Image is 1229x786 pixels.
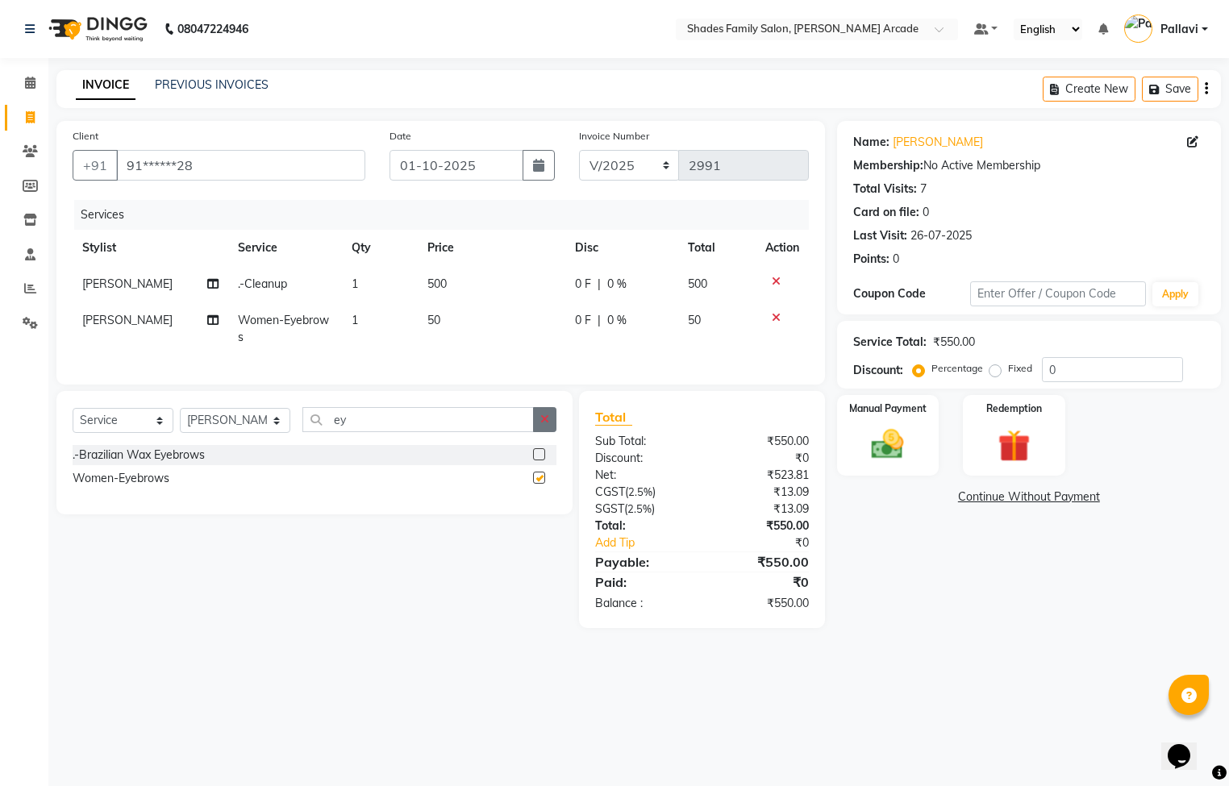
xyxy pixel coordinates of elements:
button: Save [1142,77,1198,102]
a: Continue Without Payment [840,489,1218,505]
div: 0 [923,204,929,221]
th: Price [418,230,566,266]
div: Coupon Code [853,285,970,302]
span: [PERSON_NAME] [82,313,173,327]
div: ₹0 [702,450,820,467]
th: Qty [342,230,418,266]
span: 500 [427,277,447,291]
img: _gift.svg [988,426,1040,466]
div: Service Total: [853,334,927,351]
span: [PERSON_NAME] [82,277,173,291]
span: 0 F [575,276,591,293]
div: ₹550.00 [702,518,820,534]
div: ₹550.00 [933,334,975,351]
span: 50 [688,313,701,327]
th: Stylist [73,230,228,266]
div: 7 [920,181,927,198]
div: Women-Eyebrows [73,470,169,487]
div: ( ) [583,484,702,501]
div: 0 [893,251,899,268]
img: Pallavi [1124,15,1152,43]
div: Total Visits: [853,181,917,198]
div: Membership: [853,157,923,174]
th: Disc [565,230,678,266]
label: Fixed [1008,361,1032,376]
div: Last Visit: [853,227,907,244]
div: Name: [853,134,889,151]
div: Discount: [583,450,702,467]
label: Manual Payment [849,401,927,416]
b: 08047224946 [177,6,248,52]
div: ( ) [583,501,702,518]
button: +91 [73,150,118,181]
div: Balance : [583,595,702,612]
a: Add Tip [583,534,722,551]
span: Women-Eyebrows [238,313,329,344]
div: ₹550.00 [702,433,820,450]
img: logo [41,6,152,52]
div: Card on file: [853,204,919,221]
div: No Active Membership [853,157,1205,174]
div: Discount: [853,362,903,379]
span: 2.5% [627,502,652,515]
div: ₹550.00 [702,552,820,572]
label: Client [73,129,98,143]
a: PREVIOUS INVOICES [155,77,269,92]
label: Invoice Number [579,129,649,143]
span: Total [595,409,632,426]
div: ₹523.81 [702,467,820,484]
span: 0 % [607,276,627,293]
th: Action [756,230,809,266]
div: Payable: [583,552,702,572]
div: Net: [583,467,702,484]
button: Apply [1152,282,1198,306]
div: .-Brazilian Wax Eyebrows [73,447,205,464]
div: ₹0 [702,572,820,592]
div: ₹13.09 [702,501,820,518]
span: Pallavi [1160,21,1198,38]
span: 50 [427,313,440,327]
span: 0 F [575,312,591,329]
input: Search or Scan [302,407,534,432]
input: Search by Name/Mobile/Email/Code [116,150,365,181]
button: Create New [1043,77,1135,102]
div: Total: [583,518,702,534]
div: Services [74,200,821,230]
span: SGST [595,501,624,516]
div: ₹550.00 [702,595,820,612]
span: 2.5% [628,485,652,498]
span: .-Cleanup [238,277,287,291]
input: Enter Offer / Coupon Code [970,281,1146,306]
span: 1 [352,277,358,291]
span: | [598,312,601,329]
div: ₹13.09 [702,484,820,501]
div: Paid: [583,572,702,592]
span: 0 % [607,312,627,329]
span: | [598,276,601,293]
span: CGST [595,484,625,499]
iframe: chat widget [1161,722,1213,770]
th: Service [228,230,342,266]
div: 26-07-2025 [910,227,972,244]
span: 500 [688,277,707,291]
img: _cash.svg [861,426,914,463]
a: INVOICE [76,71,135,100]
div: Points: [853,251,889,268]
label: Date [390,129,411,143]
th: Total [678,230,755,266]
label: Redemption [986,401,1042,416]
div: ₹0 [722,534,821,551]
label: Percentage [931,361,983,376]
span: 1 [352,313,358,327]
div: Sub Total: [583,433,702,450]
a: [PERSON_NAME] [893,134,983,151]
